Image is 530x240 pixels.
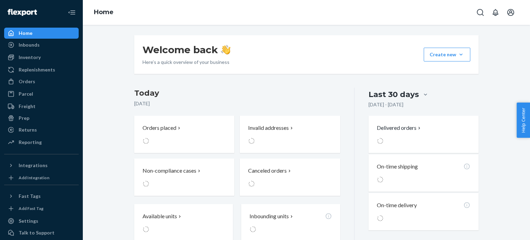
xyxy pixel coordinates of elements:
ol: breadcrumbs [88,2,119,22]
a: Home [94,8,114,16]
button: Invalid addresses [240,116,340,153]
a: Parcel [4,88,79,99]
a: Returns [4,124,79,135]
p: On-time delivery [377,201,417,209]
button: Non-compliance cases [134,159,234,196]
button: Open Search Box [473,6,487,19]
button: Talk to Support [4,227,79,238]
div: Settings [19,218,38,224]
p: Inbounding units [249,212,289,220]
a: Add Fast Tag [4,204,79,213]
div: Replenishments [19,66,55,73]
div: Reporting [19,139,42,146]
p: On-time shipping [377,163,418,171]
div: Inbounds [19,41,40,48]
p: Non-compliance cases [143,167,196,175]
a: Prep [4,113,79,124]
div: Inventory [19,54,41,61]
img: Flexport logo [8,9,37,16]
a: Orders [4,76,79,87]
div: Orders [19,78,35,85]
div: Add Fast Tag [19,205,43,211]
a: Add Integration [4,174,79,182]
p: [DATE] - [DATE] [369,101,403,108]
a: Inventory [4,52,79,63]
img: hand-wave emoji [221,45,230,55]
button: Fast Tags [4,191,79,202]
p: Orders placed [143,124,176,132]
a: Reporting [4,137,79,148]
a: Freight [4,101,79,112]
h1: Welcome back [143,44,230,56]
a: Settings [4,215,79,227]
button: Orders placed [134,116,234,153]
h3: Today [134,88,340,99]
button: Create new [424,48,470,61]
p: Canceled orders [248,167,287,175]
div: Fast Tags [19,193,41,200]
div: Prep [19,115,29,122]
div: Talk to Support [19,229,55,236]
p: Here’s a quick overview of your business [143,59,230,66]
p: Available units [143,212,177,220]
div: Home [19,30,32,37]
button: Open notifications [489,6,502,19]
a: Home [4,28,79,39]
a: Replenishments [4,64,79,75]
button: Integrations [4,160,79,171]
button: Close Navigation [65,6,79,19]
p: Invalid addresses [248,124,289,132]
a: Inbounds [4,39,79,50]
div: Add Integration [19,175,49,181]
div: Parcel [19,90,33,97]
div: Integrations [19,162,48,169]
button: Help Center [517,103,530,138]
div: Returns [19,126,37,133]
div: Freight [19,103,36,110]
button: Canceled orders [240,159,340,196]
p: [DATE] [134,100,340,107]
button: Open account menu [504,6,518,19]
button: Delivered orders [377,124,422,132]
div: Last 30 days [369,89,419,100]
